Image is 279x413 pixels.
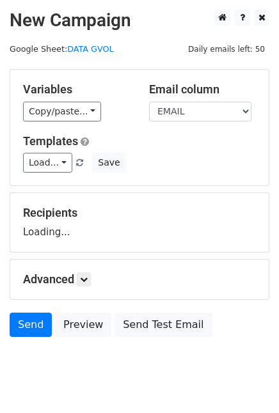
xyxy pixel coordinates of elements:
[10,313,52,337] a: Send
[149,82,256,97] h5: Email column
[23,206,256,239] div: Loading...
[23,102,101,121] a: Copy/paste...
[23,134,78,148] a: Templates
[23,82,130,97] h5: Variables
[67,44,113,54] a: DATA GVOL
[23,272,256,286] h5: Advanced
[184,44,269,54] a: Daily emails left: 50
[92,153,125,173] button: Save
[55,313,111,337] a: Preview
[10,10,269,31] h2: New Campaign
[10,44,114,54] small: Google Sheet:
[184,42,269,56] span: Daily emails left: 50
[23,153,72,173] a: Load...
[23,206,256,220] h5: Recipients
[115,313,212,337] a: Send Test Email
